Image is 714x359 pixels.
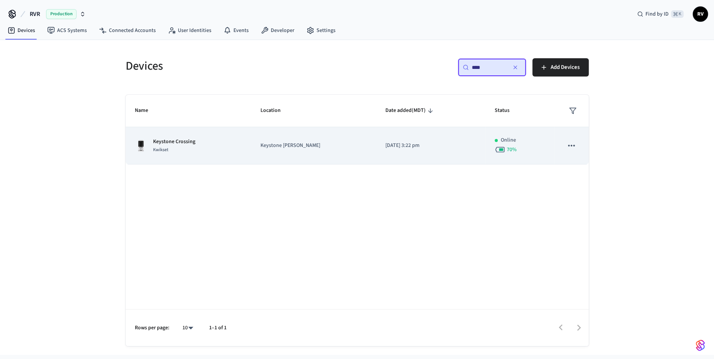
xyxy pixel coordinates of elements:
[162,24,217,37] a: User Identities
[153,147,168,153] span: Kwikset
[385,142,476,150] p: [DATE] 3:22 pm
[2,24,41,37] a: Devices
[217,24,255,37] a: Events
[135,105,158,116] span: Name
[179,322,197,333] div: 10
[696,339,705,351] img: SeamLogoGradient.69752ec5.svg
[135,140,147,152] img: Kwikset Halo Touchscreen Wifi Enabled Smart Lock, Polished Chrome, Front
[153,138,195,146] p: Keystone Crossing
[300,24,342,37] a: Settings
[507,146,517,153] span: 70 %
[501,136,516,144] p: Online
[260,142,367,150] p: Keystone [PERSON_NAME]
[135,324,169,332] p: Rows per page:
[126,95,589,164] table: sticky table
[93,24,162,37] a: Connected Accounts
[209,324,227,332] p: 1–1 of 1
[645,10,669,18] span: Find by ID
[631,7,690,21] div: Find by ID⌘ K
[41,24,93,37] a: ACS Systems
[671,10,684,18] span: ⌘ K
[385,105,435,116] span: Date added(MDT)
[30,10,40,19] span: RVR
[255,24,300,37] a: Developer
[532,58,589,77] button: Add Devices
[693,7,707,21] span: RV
[260,105,291,116] span: Location
[495,105,519,116] span: Status
[551,62,580,72] span: Add Devices
[693,6,708,22] button: RV
[46,9,77,19] span: Production
[126,58,353,74] h5: Devices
